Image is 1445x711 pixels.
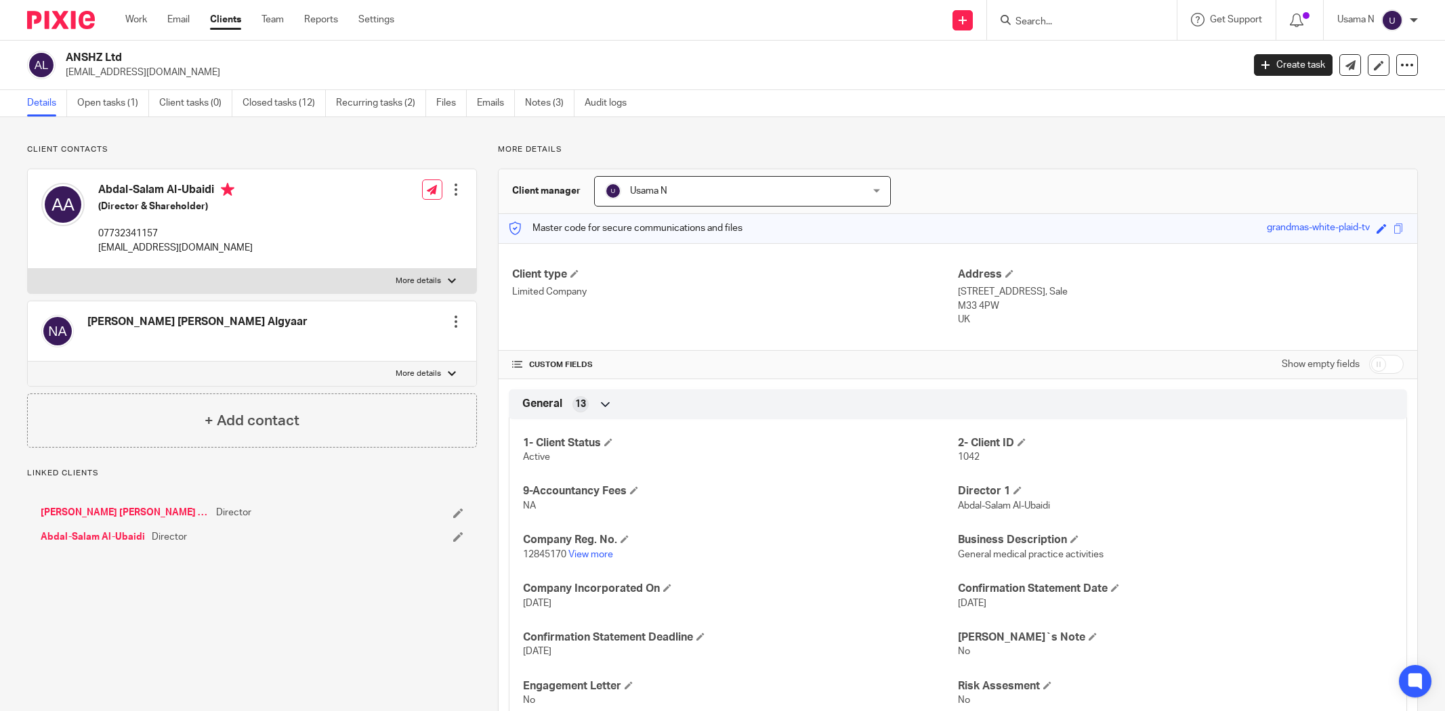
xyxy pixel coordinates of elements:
[512,267,958,282] h4: Client type
[585,90,637,116] a: Audit logs
[1014,16,1136,28] input: Search
[41,315,74,347] img: svg%3E
[958,436,1393,450] h4: 2- Client ID
[958,582,1393,596] h4: Confirmation Statement Date
[41,530,145,544] a: Abdal-Salam Al-Ubaidi
[98,227,253,240] p: 07732341157
[523,679,958,693] h4: Engagement Letter
[523,695,535,705] span: No
[523,501,536,511] span: NA
[1381,9,1403,31] img: svg%3E
[523,630,958,645] h4: Confirmation Statement Deadline
[243,90,326,116] a: Closed tasks (12)
[958,299,1404,313] p: M33 4PW
[87,315,308,329] h4: [PERSON_NAME] [PERSON_NAME] Algyaar
[41,183,85,226] img: svg%3E
[958,285,1404,299] p: [STREET_ADDRESS], Sale
[498,144,1418,155] p: More details
[1282,358,1360,371] label: Show empty fields
[1254,54,1333,76] a: Create task
[77,90,149,116] a: Open tasks (1)
[525,90,574,116] a: Notes (3)
[605,183,621,199] img: svg%3E
[27,468,477,479] p: Linked clients
[167,13,190,26] a: Email
[958,501,1050,511] span: Abdal-Salam Al-Ubaidi
[261,13,284,26] a: Team
[125,13,147,26] a: Work
[523,452,550,462] span: Active
[958,599,986,608] span: [DATE]
[98,241,253,255] p: [EMAIL_ADDRESS][DOMAIN_NAME]
[41,506,209,519] a: [PERSON_NAME] [PERSON_NAME] Algyaar
[958,679,1393,693] h4: Risk Assesment
[512,285,958,299] p: Limited Company
[522,397,562,411] span: General
[523,436,958,450] h4: 1- Client Status
[523,550,566,559] span: 12845170
[98,183,253,200] h4: Abdal-Salam Al-Ubaidi
[66,51,1000,65] h2: ANSHZ Ltd
[509,221,742,235] p: Master code for secure communications and files
[27,51,56,79] img: svg%3E
[304,13,338,26] a: Reports
[336,90,426,116] a: Recurring tasks (2)
[568,550,613,559] a: View more
[27,144,477,155] p: Client contacts
[630,186,667,196] span: Usama N
[1267,221,1370,236] div: grandmas-white-plaid-tv
[1210,15,1262,24] span: Get Support
[958,452,980,462] span: 1042
[27,11,95,29] img: Pixie
[396,368,441,379] p: More details
[958,550,1104,559] span: General medical practice activities
[523,533,958,547] h4: Company Reg. No.
[958,630,1393,645] h4: [PERSON_NAME]`s Note
[210,13,241,26] a: Clients
[958,695,970,705] span: No
[1337,13,1375,26] p: Usama N
[958,484,1393,498] h4: Director 1
[396,276,441,286] p: More details
[477,90,515,116] a: Emails
[523,647,551,656] span: [DATE]
[436,90,467,116] a: Files
[159,90,232,116] a: Client tasks (0)
[958,533,1393,547] h4: Business Description
[358,13,394,26] a: Settings
[512,184,581,198] h3: Client manager
[205,410,299,431] h4: + Add contact
[523,582,958,596] h4: Company Incorporated On
[958,267,1404,282] h4: Address
[27,90,67,116] a: Details
[152,530,187,544] span: Director
[512,360,958,370] h4: CUSTOM FIELDS
[958,313,1404,326] p: UK
[216,506,251,519] span: Director
[98,200,253,213] h5: (Director & Shareholder)
[523,599,551,608] span: [DATE]
[66,66,1234,79] p: [EMAIL_ADDRESS][DOMAIN_NAME]
[221,183,234,196] i: Primary
[575,397,586,411] span: 13
[958,647,970,656] span: No
[523,484,958,498] h4: 9-Accountancy Fees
